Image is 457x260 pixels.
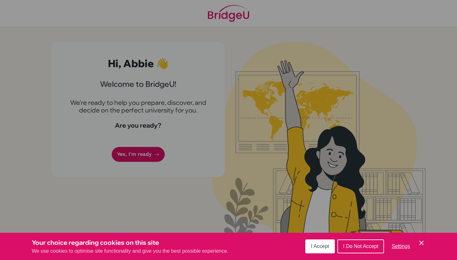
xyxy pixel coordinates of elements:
button: Settings [387,240,415,253]
span: Settings [392,244,410,249]
span: I Accept [311,244,329,249]
button: I Accept [305,239,335,253]
p: We use cookies to optimise site functionality and give you the best possible experience. [32,247,228,255]
button: Save and close [418,239,425,247]
span: I Do Not Accept [343,244,378,249]
button: I Do Not Accept [337,239,384,253]
h3: Your choice regarding cookies on this site [32,238,228,247]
